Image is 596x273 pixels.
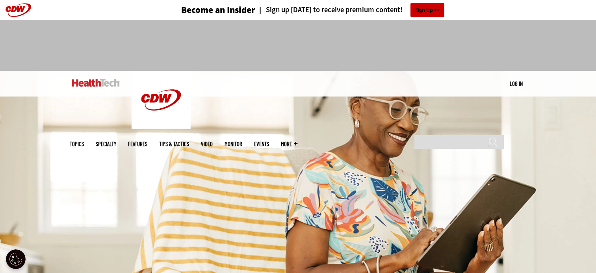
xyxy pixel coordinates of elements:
a: Events [254,141,269,147]
a: MonITor [225,141,242,147]
a: Tips & Tactics [159,141,189,147]
iframe: advertisement [155,28,442,63]
span: Specialty [96,141,116,147]
div: Cookie Settings [6,249,26,269]
button: Open Preferences [6,249,26,269]
a: CDW [132,123,191,131]
span: Topics [70,141,84,147]
a: Sign up [DATE] to receive premium content! [255,6,403,14]
img: Home [132,71,191,129]
a: Become an Insider [152,6,255,15]
h3: Become an Insider [181,6,255,15]
a: Features [128,141,147,147]
span: More [281,141,297,147]
img: Home [72,79,120,87]
a: Log in [510,80,523,87]
a: Sign Up [410,3,444,17]
div: User menu [510,80,523,88]
a: Video [201,141,213,147]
